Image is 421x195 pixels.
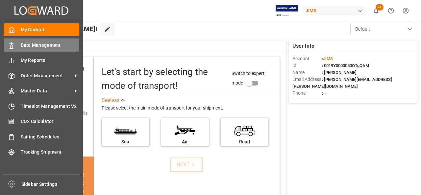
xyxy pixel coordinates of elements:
button: Help Center [384,3,398,18]
span: My Reports [21,57,80,64]
span: : [322,56,333,61]
a: My Reports [4,54,79,67]
span: Order Management [21,72,73,79]
div: Let's start by selecting the mode of transport! [102,65,225,93]
a: Sailing Schedules [4,130,79,143]
span: Master Data [21,87,73,94]
span: Phone [292,90,322,97]
span: User Info [292,42,314,50]
span: CO2 Calculator [21,118,80,125]
button: NEXT [170,158,203,172]
div: Please select the main mode of transport for your shipment. [102,104,275,112]
span: Default [355,26,370,33]
span: : [PERSON_NAME][EMAIL_ADDRESS][PERSON_NAME][DOMAIN_NAME] [292,77,392,89]
span: : [PERSON_NAME] [322,70,357,75]
a: Data Management [4,38,79,51]
span: Timeslot Management V2 [21,103,80,110]
div: JIMS [303,6,366,15]
div: See less [102,96,119,104]
span: Sailing Schedules [21,134,80,140]
div: NEXT [177,161,197,169]
a: Timeslot Management V2 [4,100,79,112]
span: 21 [376,4,384,11]
span: Name [292,69,322,76]
button: open menu [350,23,416,35]
a: My Cockpit [4,23,79,36]
img: Exertis%20JAM%20-%20Email%20Logo.jpg_1722504956.jpg [276,5,298,16]
span: Sidebar Settings [21,181,80,188]
span: : Shipper [322,98,338,103]
a: Tracking Shipment [4,146,79,158]
div: Road [224,138,265,145]
span: : — [322,91,327,96]
span: Account Type [292,97,322,104]
span: Email Address [292,76,322,83]
span: My Cockpit [21,26,80,33]
span: Data Management [21,42,80,49]
span: Tracking Shipment [21,149,80,156]
span: Id [292,62,322,69]
a: CO2 Calculator [4,115,79,128]
button: show 21 new notifications [369,3,384,18]
div: Sea [105,138,146,145]
span: JIMS [323,56,333,61]
button: JIMS [303,4,369,17]
span: Account [292,55,322,62]
span: Switch to expert mode [232,71,264,85]
div: Air [164,138,206,145]
span: : 0019Y0000050OTgQAM [322,63,369,68]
